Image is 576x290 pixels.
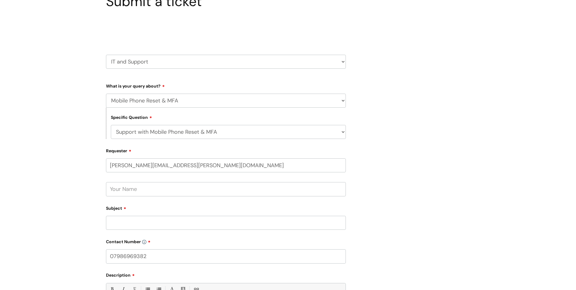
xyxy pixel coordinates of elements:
[106,237,346,244] label: Contact Number
[106,146,346,154] label: Requester
[142,240,146,244] img: info-icon.svg
[106,158,346,172] input: Email
[106,182,346,196] input: Your Name
[106,24,346,35] h2: Select issue type
[106,271,346,278] label: Description
[106,204,346,211] label: Subject
[106,81,346,89] label: What is your query about?
[111,114,152,120] label: Specific Question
